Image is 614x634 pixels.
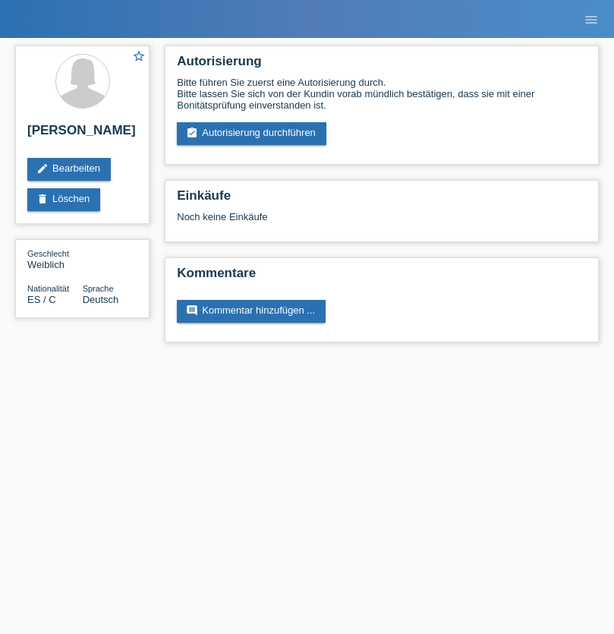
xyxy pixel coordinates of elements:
[177,266,587,289] h2: Kommentare
[27,123,137,146] h2: [PERSON_NAME]
[177,122,326,145] a: assignment_turned_inAutorisierung durchführen
[27,158,111,181] a: editBearbeiten
[186,304,198,317] i: comment
[177,300,326,323] a: commentKommentar hinzufügen ...
[186,127,198,139] i: assignment_turned_in
[177,211,587,234] div: Noch keine Einkäufe
[27,284,69,293] span: Nationalität
[177,54,587,77] h2: Autorisierung
[27,248,83,270] div: Weiblich
[27,294,56,305] span: Spanien / C / 25.10.1975
[83,284,114,293] span: Sprache
[177,188,587,211] h2: Einkäufe
[576,14,606,24] a: menu
[27,249,69,258] span: Geschlecht
[83,294,119,305] span: Deutsch
[36,162,49,175] i: edit
[584,12,599,27] i: menu
[132,49,146,63] i: star_border
[177,77,587,111] div: Bitte führen Sie zuerst eine Autorisierung durch. Bitte lassen Sie sich von der Kundin vorab münd...
[132,49,146,65] a: star_border
[27,188,100,211] a: deleteLöschen
[36,193,49,205] i: delete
